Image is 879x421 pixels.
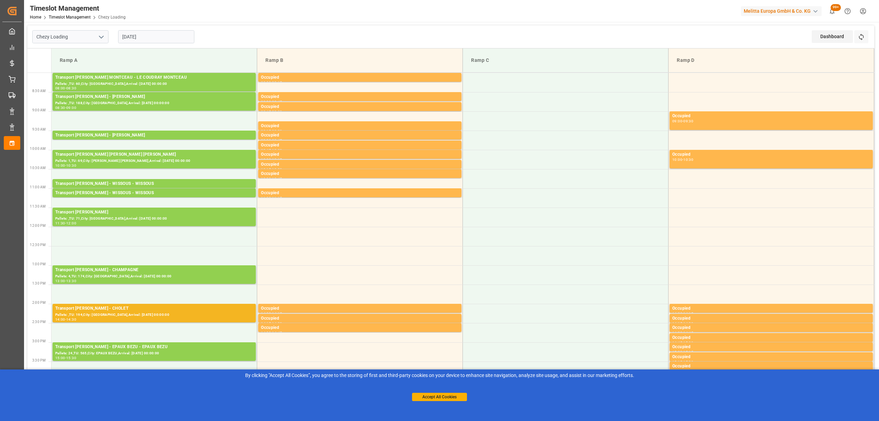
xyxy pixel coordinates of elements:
[55,158,253,164] div: Pallets: 1,TU: 69,City: [PERSON_NAME] [PERSON_NAME],Arrival: [DATE] 00:00:00
[55,344,253,351] div: Transport [PERSON_NAME] - EPAUX BEZU - EPAUX BEZU
[261,74,459,81] div: Occupied
[272,168,282,171] div: 10:30
[55,81,253,87] div: Pallets: ,TU: 60,City: [GEOGRAPHIC_DATA],Arrival: [DATE] 00:00:00
[682,120,683,123] div: -
[65,356,66,359] div: -
[261,312,271,315] div: 14:00
[49,15,91,20] a: Timeslot Management
[683,312,693,315] div: 14:15
[261,142,459,149] div: Occupied
[261,190,459,197] div: Occupied
[271,100,272,103] div: -
[66,164,76,167] div: 10:30
[261,324,459,331] div: Occupied
[261,168,271,171] div: 10:15
[682,322,683,325] div: -
[30,15,41,20] a: Home
[55,180,253,187] div: Transport [PERSON_NAME] - WISSOUS - WISSOUS
[672,344,870,351] div: Occupied
[682,361,683,364] div: -
[672,341,682,344] div: 14:45
[65,106,66,109] div: -
[672,361,682,364] div: 15:15
[683,322,693,325] div: 14:30
[55,222,65,225] div: 11:30
[272,81,282,84] div: 08:15
[96,32,106,42] button: open menu
[32,262,46,266] span: 1:00 PM
[32,128,46,131] span: 9:30 AM
[32,320,46,324] span: 2:30 PM
[55,312,253,318] div: Pallets: ,TU: 194,City: [GEOGRAPHIC_DATA],Arrival: [DATE] 00:00:00
[66,106,76,109] div: 09:00
[271,168,272,171] div: -
[261,305,459,312] div: Occupied
[682,158,683,161] div: -
[272,110,282,113] div: 09:00
[261,81,271,84] div: 08:00
[261,177,271,180] div: 10:30
[272,130,282,133] div: 09:30
[55,318,65,321] div: 14:00
[271,331,272,334] div: -
[55,279,65,282] div: 13:00
[683,341,693,344] div: 15:00
[55,356,65,359] div: 15:00
[30,204,46,208] span: 11:30 AM
[30,224,46,228] span: 12:00 PM
[672,113,870,120] div: Occupied
[271,139,272,142] div: -
[261,110,271,113] div: 08:45
[831,4,841,11] span: 99+
[683,158,693,161] div: 10:30
[30,185,46,189] span: 11:00 AM
[32,30,109,43] input: Type to search/select
[263,54,457,67] div: Ramp B
[66,222,76,225] div: 12:00
[55,209,253,216] div: Transport [PERSON_NAME]
[55,351,253,356] div: Pallets: 24,TU: 565,City: EPAUX BEZU,Arrival: [DATE] 00:00:00
[683,120,693,123] div: 09:30
[672,120,682,123] div: 09:00
[30,166,46,170] span: 10:30 AM
[271,197,272,200] div: -
[65,164,66,167] div: -
[682,331,683,334] div: -
[272,158,282,161] div: 10:15
[55,100,253,106] div: Pallets: ,TU: 188,City: [GEOGRAPHIC_DATA],Arrival: [DATE] 00:00:00
[65,279,66,282] div: -
[683,361,693,364] div: 15:30
[65,318,66,321] div: -
[468,54,663,67] div: Ramp C
[682,341,683,344] div: -
[272,331,282,334] div: 14:45
[55,190,253,197] div: Transport [PERSON_NAME] - WISSOUS - WISSOUS
[272,312,282,315] div: 14:15
[55,187,253,193] div: Pallets: 20,TU: 562,City: WISSOUS,Arrival: [DATE] 00:00:00
[66,87,76,90] div: 08:30
[55,139,253,145] div: Pallets: 3,TU: 847,City: [GEOGRAPHIC_DATA],Arrival: [DATE] 00:00:00
[261,331,271,334] div: 14:30
[57,54,251,67] div: Ramp A
[65,222,66,225] div: -
[672,312,682,315] div: 14:00
[55,93,253,100] div: Transport [PERSON_NAME] - [PERSON_NAME]
[261,132,459,139] div: Occupied
[55,132,253,139] div: Transport [PERSON_NAME] - [PERSON_NAME]
[32,301,46,304] span: 2:00 PM
[672,315,870,322] div: Occupied
[672,322,682,325] div: 14:15
[55,74,253,81] div: Transport [PERSON_NAME] MONTCEAU - LE COUDRAY MONTCEAU
[683,351,693,354] div: 15:15
[672,363,870,370] div: Occupied
[741,6,822,16] div: Melitta Europa GmbH & Co. KG
[672,158,682,161] div: 10:00
[55,216,253,222] div: Pallets: ,TU: 71,City: [GEOGRAPHIC_DATA],Arrival: [DATE] 00:00:00
[272,197,282,200] div: 11:15
[30,243,46,247] span: 12:30 PM
[271,130,272,133] div: -
[272,139,282,142] div: 09:45
[271,177,272,180] div: -
[261,151,459,158] div: Occupied
[812,30,853,43] div: Dashboard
